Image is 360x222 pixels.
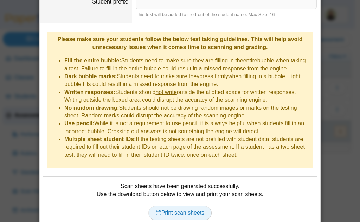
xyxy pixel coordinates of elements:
u: not write [155,89,176,95]
b: No random drawing: [64,105,119,111]
li: Students need to make sure they are filling in the bubble when taking a test. Failure to fill in ... [64,57,310,73]
li: Students should not be drawing random images or marks on the testing sheet. Random marks could di... [64,104,310,120]
span: Print scan sheets [156,210,205,216]
b: Dark bubble marks: [64,73,117,79]
div: This text will be added to the front of the student name. Max Size: 16 [136,12,317,18]
b: Use pencil: [64,120,94,126]
li: Students should outside the allotted space for written responses. Writing outside the boxed area ... [64,88,310,104]
li: If the testing sheets are not prefilled with student data, students are required to fill out thei... [64,135,310,159]
b: Please make sure your students follow the below test taking guidelines. This will help avoid unne... [57,36,302,50]
u: entire [243,58,257,63]
li: While it is not a requirement to use pencil, it is always helpful when students fill in an incorr... [64,120,310,135]
li: Students need to make sure they when filling in a bubble. Light bubble fills could result in a mi... [64,73,310,88]
b: Multiple sheet student IDs: [64,136,136,142]
b: Written responses: [64,89,115,95]
a: Print scan sheets [148,206,212,220]
b: Fill the entire bubble: [64,58,121,63]
u: press firmly [199,73,228,79]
